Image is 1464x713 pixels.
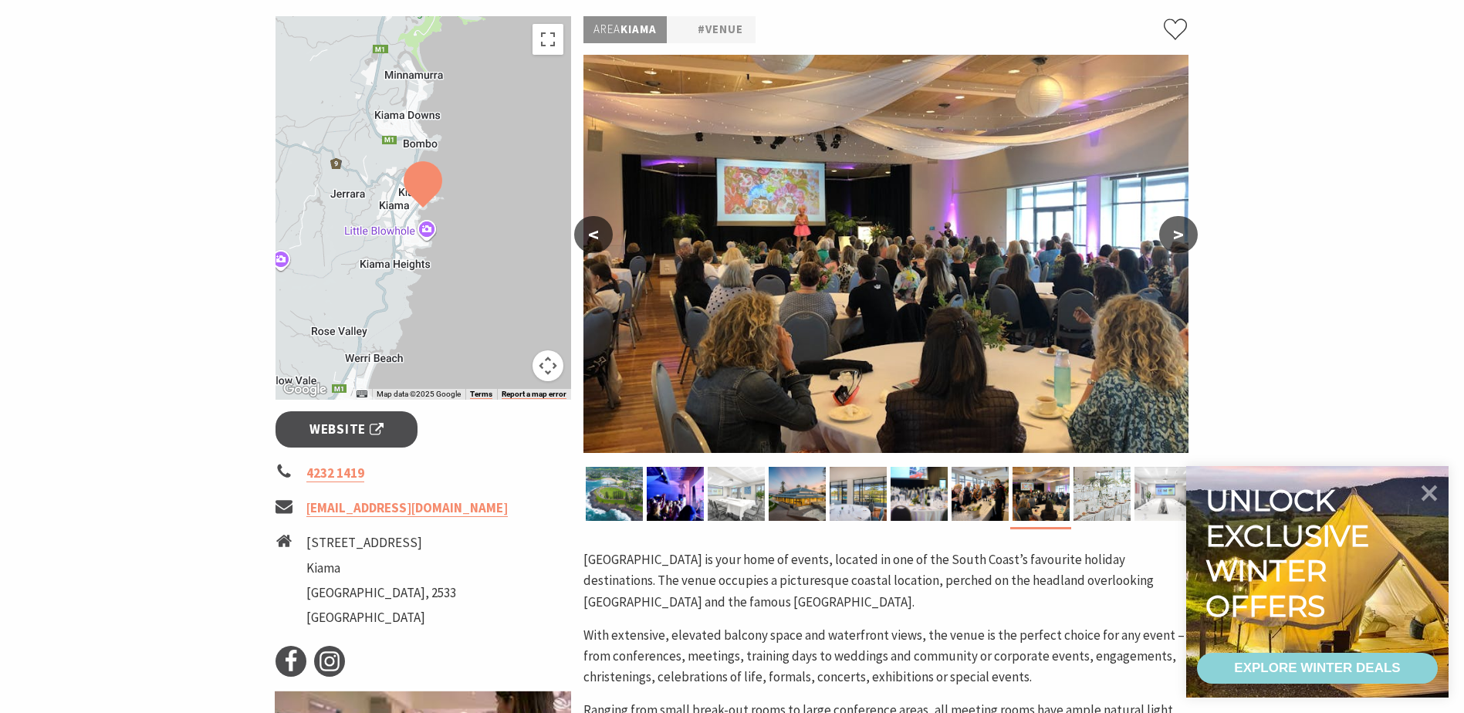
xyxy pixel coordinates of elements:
a: #venue [698,20,743,39]
li: [GEOGRAPHIC_DATA] [306,607,456,628]
img: Pavilion Kiama [1073,467,1131,521]
a: 4232 1419 [306,465,364,482]
p: Kiama [583,16,667,43]
button: > [1159,216,1198,253]
button: Keyboard shortcuts [357,389,367,400]
li: [GEOGRAPHIC_DATA], 2533 [306,583,456,603]
a: [EMAIL_ADDRESS][DOMAIN_NAME] [306,499,508,517]
img: conference 2 [583,55,1188,453]
img: Pavilion Kiama [769,467,826,521]
button: Toggle fullscreen view [533,24,563,55]
div: EXPLORE WINTER DEALS [1234,653,1400,684]
span: Area [593,22,620,36]
img: Norfolk Room - Overlooking Surf Beach, Kiama [830,467,887,521]
a: EXPLORE WINTER DEALS [1197,653,1438,684]
button: < [574,216,613,253]
img: concert [647,467,704,521]
img: Aerial [586,467,643,521]
span: Map data ©2025 Google [377,390,461,398]
img: Saddleback Room [1134,467,1192,521]
span: Website [309,419,384,440]
li: [STREET_ADDRESS] [306,532,456,553]
img: Google [279,380,330,400]
a: Terms [470,390,492,399]
div: Unlock exclusive winter offers [1205,483,1376,623]
button: Map camera controls [533,350,563,381]
p: [GEOGRAPHIC_DATA] is your home of events, located in one of the South Coast’s favourite holiday d... [583,549,1188,613]
a: Website [276,411,418,448]
a: Open this area in Google Maps (opens a new window) [279,380,330,400]
img: conference 2 [1013,467,1070,521]
a: Report a map error [502,390,566,399]
li: Kiama [306,558,456,579]
p: With extensive, elevated balcony space and waterfront views, the venue is the perfect choice for ... [583,625,1188,688]
img: Pavilion Kiama [952,467,1009,521]
img: Kendall Room [708,467,765,521]
img: Pavilion Kiama [891,467,948,521]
